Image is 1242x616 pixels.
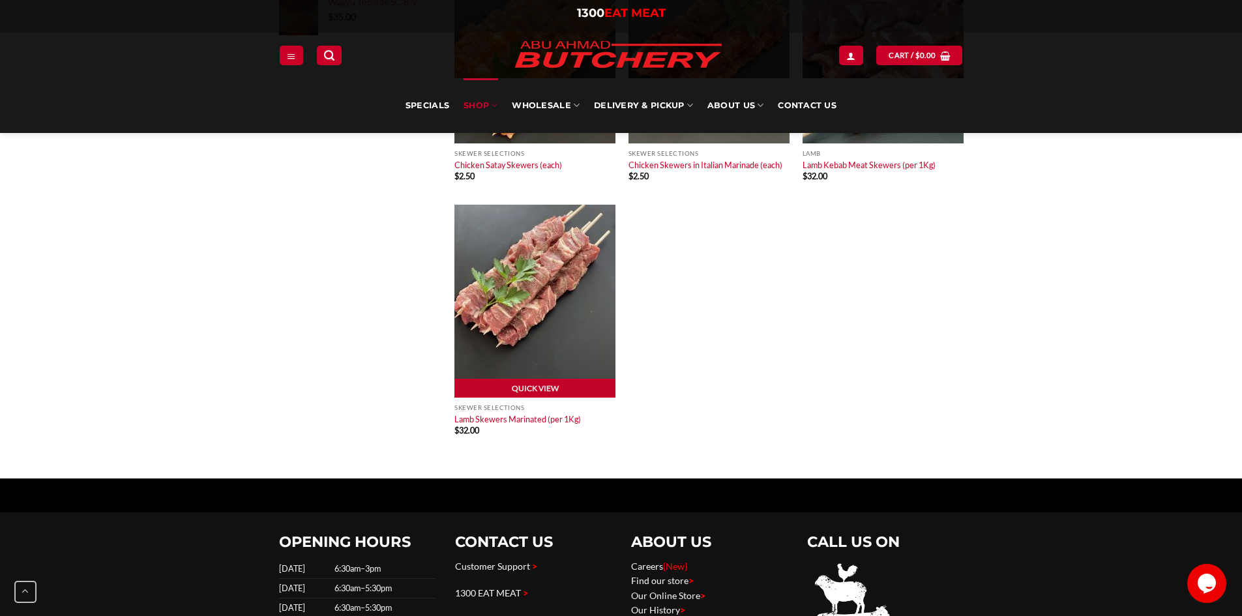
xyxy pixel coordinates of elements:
a: Careers{New} [631,561,687,572]
bdi: 2.50 [454,171,475,181]
a: Menu [280,46,303,65]
a: Our History> [631,604,685,615]
a: About Us [707,78,763,133]
a: Customer Support [455,561,530,572]
span: > [523,587,528,598]
a: Lamb Kebab Meat Skewers (per 1Kg) [803,160,936,170]
h2: CALL US ON [807,533,964,551]
a: Login [839,46,863,65]
h2: ABOUT US [631,533,788,551]
a: 1300 EAT MEAT [455,587,521,598]
span: > [688,575,694,586]
a: Chicken Satay Skewers (each) [454,160,562,170]
td: 6:30am–5:30pm [331,579,436,598]
a: 1300EAT MEAT [577,6,666,20]
td: [DATE] [279,579,331,598]
a: View cart [876,46,962,65]
span: $ [454,171,459,181]
a: Lamb Skewers Marinated (per 1Kg) [454,414,581,424]
p: Skewer Selections [628,150,790,157]
span: $ [454,425,459,435]
a: Find our store> [631,575,694,586]
span: EAT MEAT [604,6,666,20]
h2: CONTACT US [455,533,612,551]
a: Specials [406,78,449,133]
bdi: 2.50 [628,171,649,181]
p: Skewer Selections [454,150,615,157]
p: Skewer Selections [454,404,615,411]
a: Our Online Store> [631,590,705,601]
td: 6:30am–3pm [331,559,436,579]
span: $ [628,171,633,181]
a: Search [317,46,342,65]
span: $ [803,171,807,181]
bdi: 32.00 [454,425,479,435]
span: > [532,561,537,572]
a: Chicken Skewers in Italian Marinade (each) [628,160,782,170]
span: $ [915,50,920,61]
bdi: 32.00 [803,171,827,181]
a: SHOP [464,78,497,133]
img: Lamb-Skewers-Marinated [454,205,615,398]
span: Cart / [889,50,936,61]
span: > [700,590,705,601]
a: Delivery & Pickup [594,78,693,133]
button: Go to top [14,581,37,603]
a: Wholesale [512,78,580,133]
span: > [680,604,685,615]
span: 1300 [577,6,604,20]
a: Quick View [454,379,615,398]
td: [DATE] [279,559,331,579]
p: Lamb [803,150,964,157]
iframe: chat widget [1187,564,1229,603]
img: Abu Ahmad Butchery [504,33,732,78]
a: Contact Us [778,78,836,133]
span: {New} [663,561,687,572]
bdi: 0.00 [915,51,936,59]
h2: OPENING HOURS [279,533,436,551]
